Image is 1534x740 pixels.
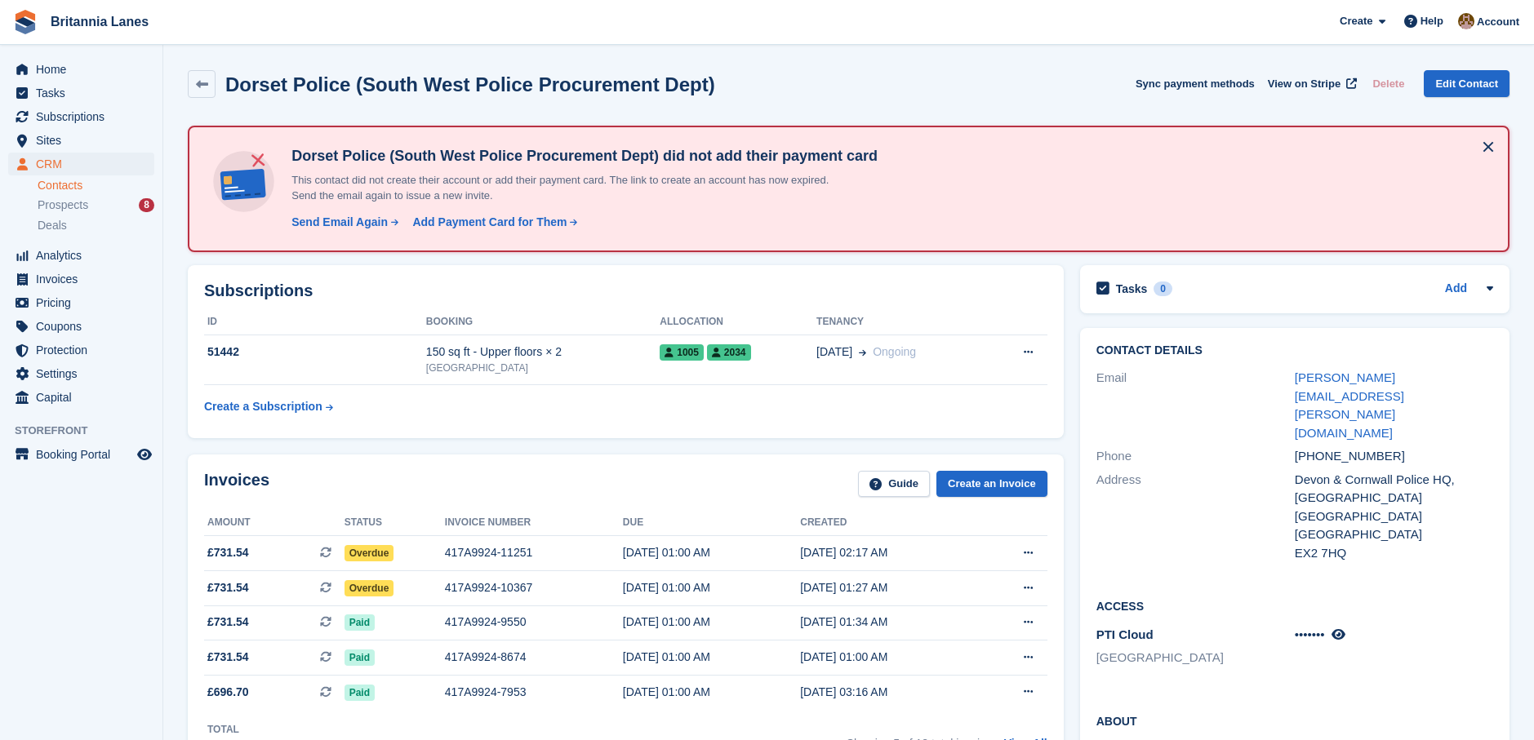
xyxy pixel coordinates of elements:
[1154,281,1172,296] div: 0
[8,82,154,104] a: menu
[207,684,249,701] span: £696.70
[36,443,134,466] span: Booking Portal
[36,315,134,338] span: Coupons
[1096,369,1295,442] div: Email
[8,362,154,385] a: menu
[623,614,800,631] div: [DATE] 01:00 AM
[36,58,134,81] span: Home
[1096,627,1154,641] span: PTI Cloud
[204,392,333,422] a: Create a Subscription
[204,398,322,415] div: Create a Subscription
[291,214,388,231] div: Send Email Again
[1295,525,1493,544] div: [GEOGRAPHIC_DATA]
[8,315,154,338] a: menu
[44,8,155,35] a: Britannia Lanes
[660,344,704,361] span: 1005
[1477,14,1519,30] span: Account
[623,544,800,561] div: [DATE] 01:00 AM
[36,105,134,128] span: Subscriptions
[204,281,1047,300] h2: Subscriptions
[1096,597,1493,614] h2: Access
[204,309,426,335] th: ID
[225,73,715,95] h2: Dorset Police (South West Police Procurement Dept)
[204,510,345,536] th: Amount
[445,544,623,561] div: 417A9924-11251
[38,218,67,233] span: Deals
[207,722,258,737] div: Total
[8,58,154,81] a: menu
[345,685,375,701] span: Paid
[36,386,134,409] span: Capital
[1340,13,1372,29] span: Create
[36,362,134,385] span: Settings
[1295,627,1325,641] span: •••••••
[1096,649,1295,667] li: [GEOGRAPHIC_DATA]
[36,129,134,152] span: Sites
[816,343,852,361] span: [DATE]
[8,105,154,128] a: menu
[800,544,977,561] div: [DATE] 02:17 AM
[1295,471,1493,507] div: Devon & Cornwall Police HQ, [GEOGRAPHIC_DATA]
[36,339,134,361] span: Protection
[1445,280,1467,299] a: Add
[1295,370,1404,440] a: [PERSON_NAME][EMAIL_ADDRESS][PERSON_NAME][DOMAIN_NAME]
[36,244,134,267] span: Analytics
[204,471,269,498] h2: Invoices
[207,649,249,666] span: £731.54
[1096,447,1295,466] div: Phone
[8,153,154,175] a: menu
[345,649,375,666] span: Paid
[38,178,154,193] a: Contacts
[8,129,154,152] a: menu
[623,579,800,596] div: [DATE] 01:00 AM
[345,510,445,536] th: Status
[1295,544,1493,563] div: EX2 7HQ
[15,423,162,439] span: Storefront
[445,684,623,701] div: 417A9924-7953
[1268,76,1341,92] span: View on Stripe
[412,214,567,231] div: Add Payment Card for Them
[1261,70,1360,97] a: View on Stripe
[8,386,154,409] a: menu
[8,443,154,466] a: menu
[800,684,977,701] div: [DATE] 03:16 AM
[1424,70,1510,97] a: Edit Contact
[139,198,154,212] div: 8
[445,510,623,536] th: Invoice number
[816,309,988,335] th: Tenancy
[426,343,660,361] div: 150 sq ft - Upper floors × 2
[707,344,751,361] span: 2034
[8,291,154,314] a: menu
[623,684,800,701] div: [DATE] 01:00 AM
[285,147,878,166] h4: Dorset Police (South West Police Procurement Dept) did not add their payment card
[8,339,154,361] a: menu
[13,10,38,34] img: stora-icon-8386f47178a22dfd0bd8f6a31ec36ba5ce8667c1dd55bd0f319d3a0aa187defe.svg
[38,197,154,214] a: Prospects 8
[406,214,579,231] a: Add Payment Card for Them
[345,545,394,561] span: Overdue
[345,614,375,631] span: Paid
[873,345,916,358] span: Ongoing
[36,153,134,175] span: CRM
[1136,70,1255,97] button: Sync payment methods
[660,309,816,335] th: Allocation
[36,82,134,104] span: Tasks
[800,510,977,536] th: Created
[800,649,977,666] div: [DATE] 01:00 AM
[1421,13,1443,29] span: Help
[445,614,623,631] div: 417A9924-9550
[1295,447,1493,466] div: [PHONE_NUMBER]
[135,445,154,464] a: Preview store
[1096,344,1493,357] h2: Contact Details
[38,217,154,234] a: Deals
[1458,13,1474,29] img: Admin
[936,471,1047,498] a: Create an Invoice
[285,172,856,204] p: This contact did not create their account or add their payment card. The link to create an accoun...
[207,614,249,631] span: £731.54
[345,580,394,596] span: Overdue
[445,579,623,596] div: 417A9924-10367
[426,361,660,375] div: [GEOGRAPHIC_DATA]
[204,343,426,361] div: 51442
[858,471,930,498] a: Guide
[1096,712,1493,729] h2: About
